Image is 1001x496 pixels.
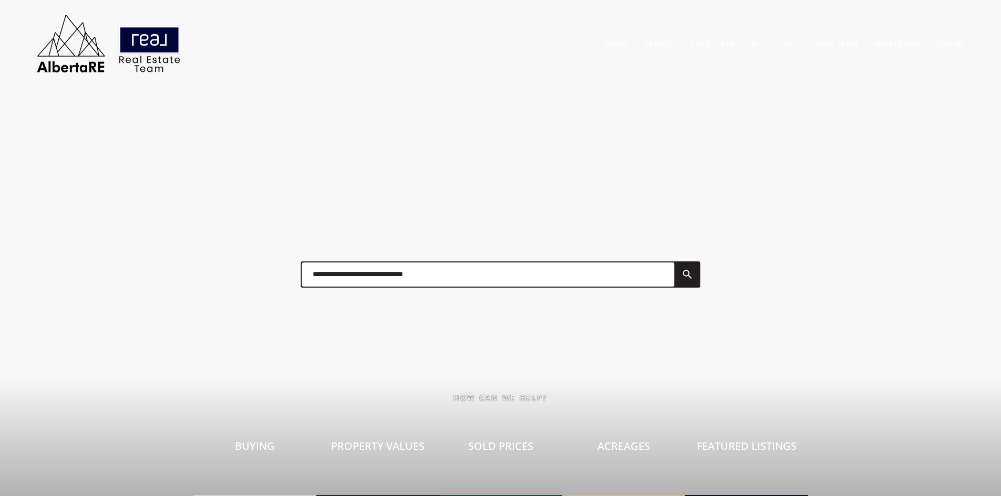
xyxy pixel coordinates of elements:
[817,38,859,48] a: Our Team
[439,402,562,496] a: Sold Prices
[783,38,801,48] a: Sell
[685,402,808,496] a: Featured Listings
[644,38,675,48] a: Search
[597,439,650,453] span: Acreages
[697,439,797,453] span: Featured Listings
[331,439,425,453] span: Property Values
[562,402,685,496] a: Acreages
[691,38,736,48] a: Sold Data
[30,10,188,76] img: AlbertaRE Real Estate Team | Real Broker
[751,38,767,48] a: Buy
[235,439,275,453] span: Buying
[193,402,316,496] a: Buying
[935,38,963,48] a: Log In
[468,439,533,453] span: Sold Prices
[604,38,628,48] a: Home
[316,402,439,496] a: Property Values
[874,38,920,48] a: Mortgage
